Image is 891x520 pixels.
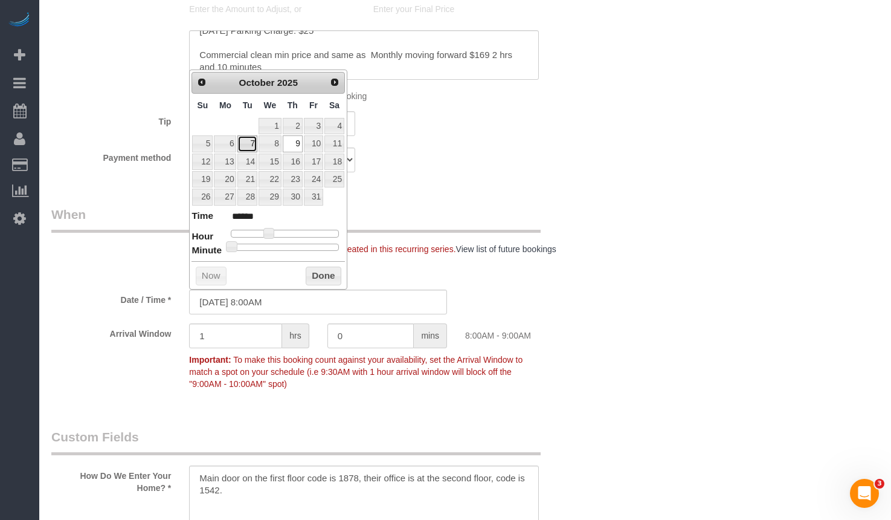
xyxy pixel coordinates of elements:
[189,355,231,365] strong: Important:
[42,323,180,340] label: Arrival Window
[304,189,323,205] a: 31
[243,100,253,110] span: Tuesday
[875,479,884,489] span: 3
[283,154,303,170] a: 16
[456,323,594,342] div: 8:00AM - 9:00AM
[191,230,213,245] dt: Hour
[259,171,281,187] a: 22
[214,171,236,187] a: 20
[192,171,213,187] a: 19
[237,189,257,205] a: 28
[189,3,355,15] p: Enter the Amount to Adjust, or
[283,135,303,152] a: 9
[329,100,339,110] span: Saturday
[259,189,281,205] a: 29
[191,209,213,224] dt: Time
[51,428,541,455] legend: Custom Fields
[324,154,344,170] a: 18
[373,3,539,15] p: Enter your Final Price
[326,74,343,91] a: Next
[414,323,447,348] span: mins
[196,267,227,286] button: Now
[214,135,236,152] a: 6
[324,118,344,134] a: 4
[191,244,222,259] dt: Minute
[282,323,309,348] span: hrs
[42,111,180,128] label: Tip
[283,171,303,187] a: 23
[51,206,541,233] legend: When
[456,244,556,254] a: View list of future bookings
[214,154,236,170] a: 13
[193,74,210,91] a: Prev
[304,154,323,170] a: 17
[189,290,447,314] input: MM/DD/YYYY HH:MM
[309,100,318,110] span: Friday
[259,135,281,152] a: 8
[283,118,303,134] a: 2
[219,100,231,110] span: Monday
[283,189,303,205] a: 30
[264,100,277,110] span: Wednesday
[304,135,323,152] a: 10
[259,154,281,170] a: 15
[304,171,323,187] a: 24
[189,355,523,389] span: To make this booking count against your availability, set the Arrival Window to match a spot on y...
[197,77,207,87] span: Prev
[192,189,213,205] a: 26
[259,118,281,134] a: 1
[277,77,298,88] span: 2025
[850,479,879,508] iframe: Intercom live chat
[324,135,344,152] a: 11
[42,148,180,164] label: Payment method
[324,171,344,187] a: 25
[237,171,257,187] a: 21
[42,466,180,494] label: How Do We Enter Your Home? *
[180,243,594,255] div: There are already future bookings created in this recurring series.
[239,77,274,88] span: October
[214,189,236,205] a: 27
[237,135,257,152] a: 7
[42,290,180,306] label: Date / Time *
[306,267,341,286] button: Done
[288,100,298,110] span: Thursday
[304,118,323,134] a: 3
[192,135,213,152] a: 5
[237,154,257,170] a: 14
[7,12,31,29] img: Automaid Logo
[192,154,213,170] a: 12
[198,100,208,110] span: Sunday
[330,77,339,87] span: Next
